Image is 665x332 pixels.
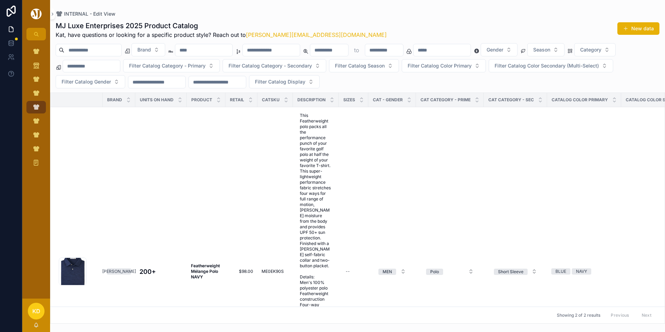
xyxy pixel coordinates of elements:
[373,97,403,103] span: CAT - GENDER
[255,78,305,85] span: Filter Catalog Display
[617,22,659,35] button: New data
[555,268,566,275] div: BLUE
[420,265,480,278] a: Select Button
[576,268,587,275] div: NAVY
[343,97,355,103] span: SIZES
[408,62,472,69] span: Filter Catalog Color Primary
[131,43,165,56] button: Select Button
[533,46,550,53] span: Season
[129,62,206,69] span: Filter Catalog Category - Primary
[56,10,115,17] a: INTERNAL - Edit View
[230,97,244,103] span: Retail
[191,263,221,280] a: Featherweight Mélange Polo NAVY
[426,268,443,275] button: Unselect POLO
[139,267,183,276] a: 200+
[329,59,399,72] button: Select Button
[383,269,392,275] div: MEN
[488,265,543,278] button: Select Button
[262,269,284,274] span: ME0EK90S
[420,265,479,278] button: Select Button
[343,266,364,277] a: --
[102,268,136,275] div: [PERSON_NAME]
[123,59,220,72] button: Select Button
[249,75,320,88] button: Select Button
[64,10,115,17] span: INTERNAL - Edit View
[107,97,122,103] span: Brand
[489,59,613,72] button: Select Button
[30,8,43,19] img: App logo
[527,43,564,56] button: Select Button
[557,313,600,318] span: Showing 2 of 2 results
[335,62,385,69] span: Filter Catalog Season
[191,263,221,279] strong: Featherweight Mélange Polo NAVY
[552,97,608,103] span: Catalog Color Primary
[191,97,212,103] span: Product
[488,265,543,278] a: Select Button
[56,75,125,88] button: Select Button
[495,62,599,69] span: Filter Catalog Color Secondary (Multi-Select)
[551,268,617,275] a: BLUENAVY
[62,78,111,85] span: Filter Catalog Gender
[229,62,312,69] span: Filter Catalog Category - Secondary
[32,307,40,315] span: KD
[107,268,131,275] a: [PERSON_NAME]
[494,268,528,275] button: Unselect SHORT_SLEEVE
[262,269,289,274] a: ME0EK90S
[223,59,326,72] button: Select Button
[56,31,387,39] span: Kat, have questions or looking for a specific product style? Reach out to
[402,59,486,72] button: Select Button
[488,97,534,103] span: CAT CATEGORY - SEC
[481,43,518,56] button: Select Button
[262,97,280,103] span: CATSKU
[354,46,359,54] p: to
[297,97,326,103] span: Description
[574,43,616,56] button: Select Button
[346,269,350,274] div: --
[580,46,601,53] span: Category
[140,97,174,103] span: Units On Hand
[498,269,523,275] div: Short Sleeve
[420,97,471,103] span: CAT CATEGORY - PRIME
[373,265,411,278] button: Select Button
[22,40,50,178] div: scrollable content
[430,269,439,275] div: Polo
[56,21,387,31] h1: MJ Luxe Enterprises 2025 Product Catalog
[487,46,503,53] span: Gender
[137,46,151,53] span: Brand
[372,265,412,278] a: Select Button
[246,31,387,38] a: [PERSON_NAME][EMAIL_ADDRESS][DOMAIN_NAME]
[230,269,253,274] a: $98.00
